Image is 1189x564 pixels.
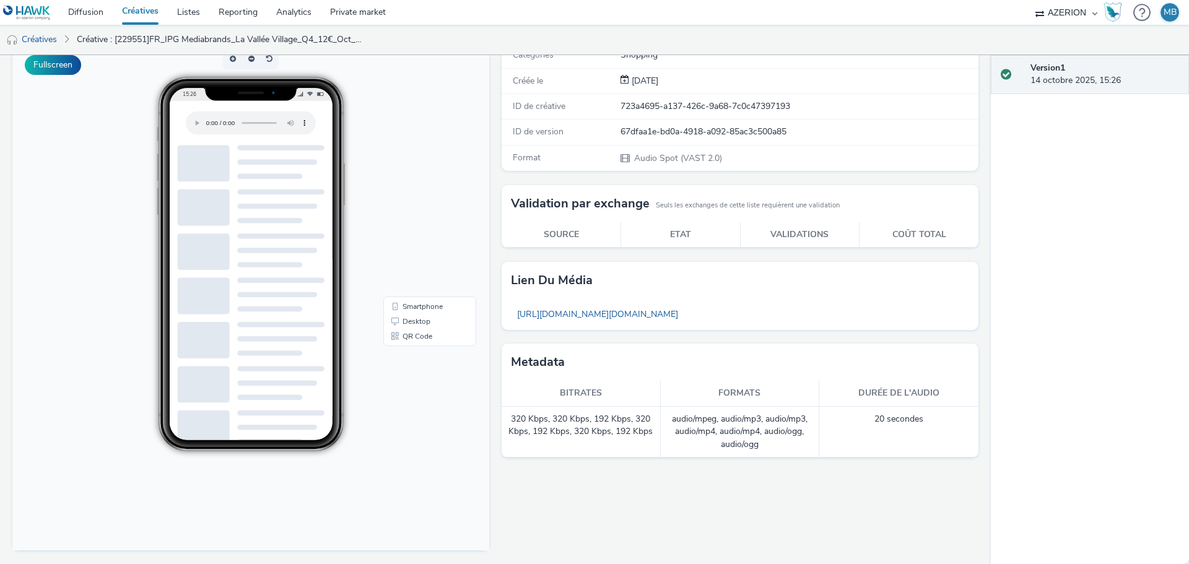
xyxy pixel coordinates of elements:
[390,260,430,267] span: Smartphone
[502,381,661,406] th: Bitrates
[170,48,184,54] span: 15:26
[390,275,418,282] span: Desktop
[621,100,977,113] div: 723a4695-a137-426c-9a68-7c0c47397193
[1164,3,1177,22] div: MB
[6,34,19,46] img: audio
[25,55,81,75] button: Fullscreen
[1030,62,1065,74] strong: Version 1
[740,222,860,248] th: Validations
[511,353,565,371] h3: Metadata
[71,25,368,54] a: Créative : [229551]FR_IPG Mediabrands_La Vallée Village_Q4_12€_Oct_13000€
[513,100,565,112] span: ID de créative
[390,290,420,297] span: QR Code
[502,222,621,248] th: Source
[511,194,650,213] h3: Validation par exchange
[633,152,722,164] span: Audio Spot (VAST 2.0)
[1104,2,1127,22] a: Hawk Academy
[513,126,564,137] span: ID de version
[511,271,593,290] h3: Lien du média
[513,75,543,87] span: Créée le
[629,75,658,87] div: Création 14 octobre 2025, 15:26
[621,126,977,138] div: 67dfaa1e-bd0a-4918-a092-85ac3c500a85
[656,201,840,210] small: Seuls les exchanges de cette liste requièrent une validation
[502,407,661,458] td: 320 Kbps, 320 Kbps, 192 Kbps, 320 Kbps, 192 Kbps, 320 Kbps, 192 Kbps
[513,49,554,61] span: Catégories
[373,271,461,286] li: Desktop
[3,5,51,20] img: undefined Logo
[819,407,978,458] td: 20 secondes
[373,286,461,301] li: QR Code
[661,381,820,406] th: Formats
[621,222,741,248] th: Etat
[661,407,820,458] td: audio/mpeg, audio/mp3, audio/mp3, audio/mp4, audio/mp4, audio/ogg, audio/ogg
[1104,2,1122,22] img: Hawk Academy
[621,49,977,61] div: Shopping
[513,152,541,163] span: Format
[819,381,978,406] th: Durée de l'audio
[860,222,979,248] th: Coût total
[511,302,684,326] a: [URL][DOMAIN_NAME][DOMAIN_NAME]
[1030,62,1179,87] div: 14 octobre 2025, 15:26
[373,256,461,271] li: Smartphone
[629,75,658,87] span: [DATE]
